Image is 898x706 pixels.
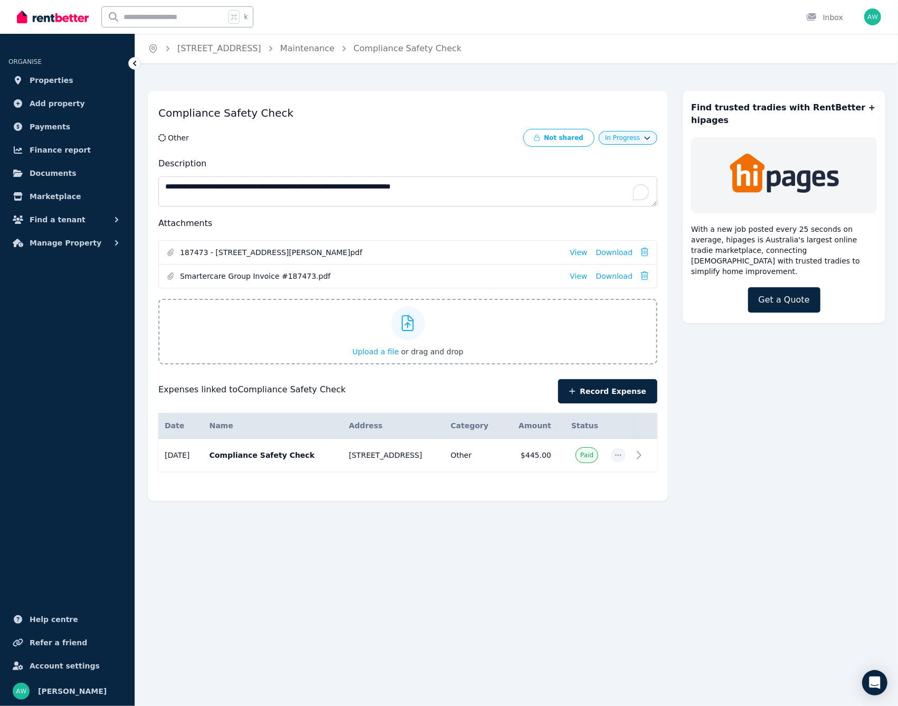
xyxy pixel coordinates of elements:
[729,147,840,199] img: Trades & Maintenance
[691,224,877,277] p: With a new job posted every 25 seconds on average, hipages is Australia's largest online tradie m...
[203,413,342,439] th: Name
[504,439,557,472] td: $445.00
[168,133,189,143] div: Other
[8,93,126,114] a: Add property
[17,9,89,25] img: RentBetter
[8,116,126,137] a: Payments
[605,134,640,142] span: In Progress
[354,43,462,53] a: Compliance Safety Check
[557,413,604,439] th: Status
[8,139,126,161] a: Finance report
[8,209,126,230] button: Find a tenant
[30,144,91,156] span: Finance report
[353,346,464,357] button: Upload a file or drag and drop
[570,271,587,281] a: View
[30,660,100,672] span: Account settings
[605,134,650,142] button: In Progress
[523,129,594,147] button: Not shared
[806,12,843,23] div: Inbox
[8,655,126,676] a: Account settings
[30,613,78,626] span: Help centre
[748,287,820,313] a: Get a Quote
[580,451,593,459] span: Paid
[570,247,587,258] a: View
[244,13,248,21] span: k
[180,247,561,258] span: 187473 - [STREET_ADDRESS][PERSON_NAME]pdf
[401,347,464,356] span: or drag and drop
[343,439,445,472] td: [STREET_ADDRESS]
[30,74,73,87] span: Properties
[691,101,877,127] h3: Find trusted tradies with RentBetter + hipages
[158,176,657,206] textarea: To enrich screen reader interactions, please activate Accessibility in Grammarly extension settings
[8,70,126,91] a: Properties
[30,237,101,249] span: Manage Property
[445,439,504,472] td: Other
[504,413,557,439] th: Amount
[158,157,657,170] h2: Description
[343,413,445,439] th: Address
[8,632,126,653] a: Refer a friend
[135,34,474,63] nav: Breadcrumb
[158,217,657,230] h2: Attachments
[30,97,85,110] span: Add property
[13,683,30,700] img: Andrew Wong
[596,247,633,258] a: Download
[8,163,126,184] a: Documents
[30,167,77,180] span: Documents
[30,120,70,133] span: Payments
[158,101,657,125] h1: Compliance Safety Check
[180,271,561,281] span: Smartercare Group Invoice #187473.pdf
[864,8,881,25] img: Andrew Wong
[558,379,657,403] button: Record Expense
[8,609,126,630] a: Help centre
[596,271,633,281] a: Download
[280,43,335,53] a: Maintenance
[30,190,81,203] span: Marketplace
[177,43,261,53] a: [STREET_ADDRESS]
[158,413,203,439] th: Date
[544,134,583,142] span: Not shared
[30,636,87,649] span: Refer a friend
[38,685,107,698] span: [PERSON_NAME]
[30,213,86,226] span: Find a tenant
[862,670,887,695] div: Open Intercom Messenger
[8,58,42,65] span: ORGANISE
[8,186,126,207] a: Marketplace
[209,450,336,460] p: Compliance Safety Check
[353,347,399,356] span: Upload a file
[8,232,126,253] button: Manage Property
[445,413,504,439] th: Category
[158,383,657,396] h4: Expenses linked to Compliance Safety Check
[158,439,203,472] td: [DATE]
